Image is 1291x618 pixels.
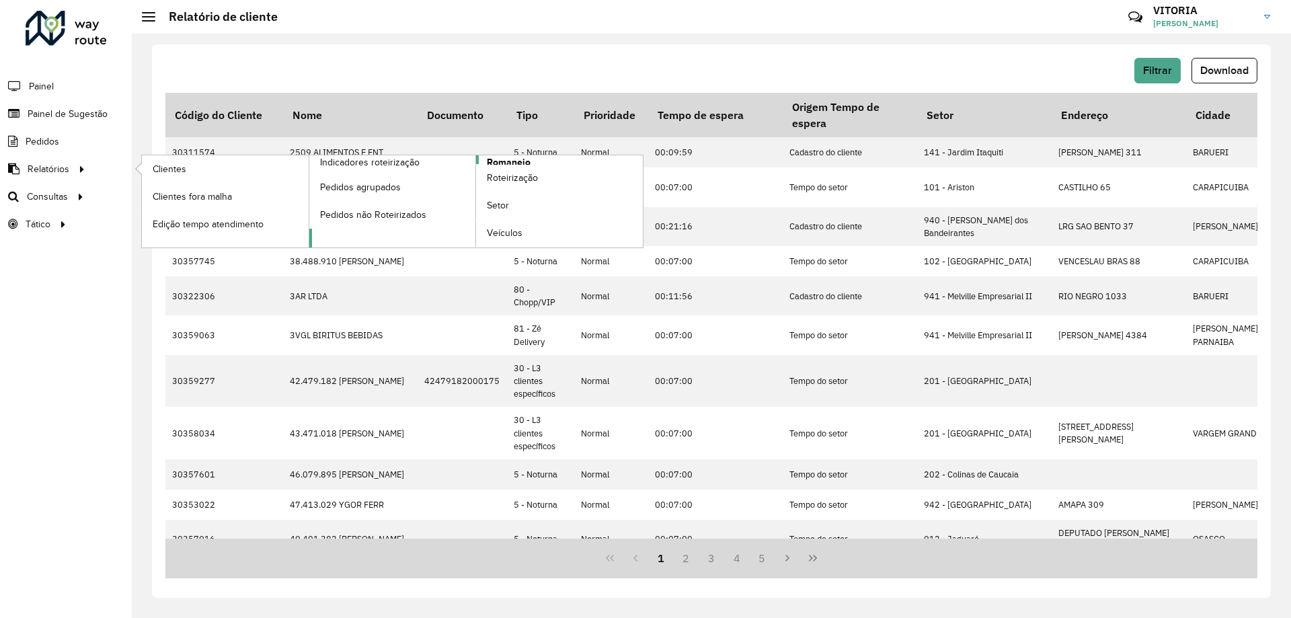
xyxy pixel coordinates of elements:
[783,207,917,246] td: Cadastro do cliente
[917,246,1052,276] td: 102 - [GEOGRAPHIC_DATA]
[574,315,648,354] td: Normal
[283,490,418,520] td: 47.413.029 YGOR FERR
[648,520,783,559] td: 00:07:00
[783,315,917,354] td: Tempo do setor
[165,137,283,167] td: 30311574
[283,520,418,559] td: 49.401.382 [PERSON_NAME]
[917,137,1052,167] td: 141 - Jardim Itaquiti
[283,93,418,137] th: Nome
[574,355,648,408] td: Normal
[574,459,648,490] td: Normal
[165,520,283,559] td: 30357916
[1052,490,1186,520] td: AMAPA 309
[1191,58,1257,83] button: Download
[418,355,507,408] td: 42479182000175
[648,276,783,315] td: 00:11:56
[28,107,108,121] span: Painel de Sugestão
[574,246,648,276] td: Normal
[320,155,420,169] span: Indicadores roteirização
[165,93,283,137] th: Código do Cliente
[142,155,476,247] a: Indicadores roteirização
[418,93,507,137] th: Documento
[309,201,476,228] a: Pedidos não Roteirizados
[648,407,783,459] td: 00:07:00
[142,183,309,210] a: Clientes fora malha
[507,520,574,559] td: 5 - Noturna
[165,315,283,354] td: 30359063
[648,246,783,276] td: 00:07:00
[507,137,574,167] td: 5 - Noturna
[574,93,648,137] th: Prioridade
[783,246,917,276] td: Tempo do setor
[699,545,724,571] button: 3
[26,217,50,231] span: Tático
[1052,520,1186,559] td: DEPUTADO [PERSON_NAME] 1282
[283,355,418,408] td: 42.479.182 [PERSON_NAME]
[165,490,283,520] td: 30353022
[283,246,418,276] td: 38.488.910 [PERSON_NAME]
[783,520,917,559] td: Tempo do setor
[574,520,648,559] td: Normal
[648,459,783,490] td: 00:07:00
[917,459,1052,490] td: 202 - Colinas de Caucaia
[750,545,775,571] button: 5
[1052,167,1186,206] td: CASTILHO 65
[153,190,232,204] span: Clientes fora malha
[1121,3,1150,32] a: Contato Rápido
[165,276,283,315] td: 30322306
[283,459,418,490] td: 46.079.895 [PERSON_NAME]
[320,180,401,194] span: Pedidos agrupados
[142,210,309,237] a: Edição tempo atendimento
[283,315,418,354] td: 3VGL BIRITUS BEBIDAS
[783,490,917,520] td: Tempo do setor
[320,208,426,222] span: Pedidos não Roteirizados
[487,171,538,185] span: Roteirização
[507,246,574,276] td: 5 - Noturna
[283,276,418,315] td: 3AR LTDA
[783,355,917,408] td: Tempo do setor
[153,217,264,231] span: Edição tempo atendimento
[783,276,917,315] td: Cadastro do cliente
[648,167,783,206] td: 00:07:00
[29,79,54,93] span: Painel
[487,198,509,213] span: Setor
[917,407,1052,459] td: 201 - [GEOGRAPHIC_DATA]
[724,545,750,571] button: 4
[775,545,800,571] button: Next Page
[1052,315,1186,354] td: [PERSON_NAME] 4384
[1200,65,1249,76] span: Download
[507,276,574,315] td: 80 - Chopp/VIP
[917,93,1052,137] th: Setor
[648,137,783,167] td: 00:09:59
[309,155,643,247] a: Romaneio
[1153,4,1254,17] h3: VITORIA
[27,190,68,204] span: Consultas
[1052,246,1186,276] td: VENCESLAU BRAS 88
[648,490,783,520] td: 00:07:00
[648,545,674,571] button: 1
[165,246,283,276] td: 30357745
[165,355,283,408] td: 30359277
[648,93,783,137] th: Tempo de espera
[783,459,917,490] td: Tempo do setor
[1052,276,1186,315] td: RIO NEGRO 1033
[1052,407,1186,459] td: [STREET_ADDRESS][PERSON_NAME]
[309,173,476,200] a: Pedidos agrupados
[487,226,522,240] span: Veículos
[507,407,574,459] td: 30 - L3 clientes específicos
[1052,137,1186,167] td: [PERSON_NAME] 311
[1134,58,1181,83] button: Filtrar
[574,276,648,315] td: Normal
[917,276,1052,315] td: 941 - Melville Empresarial II
[1052,93,1186,137] th: Endereço
[917,490,1052,520] td: 942 - [GEOGRAPHIC_DATA]
[783,407,917,459] td: Tempo do setor
[153,162,186,176] span: Clientes
[917,355,1052,408] td: 201 - [GEOGRAPHIC_DATA]
[476,192,643,219] a: Setor
[783,93,917,137] th: Origem Tempo de espera
[673,545,699,571] button: 2
[507,93,574,137] th: Tipo
[574,407,648,459] td: Normal
[917,207,1052,246] td: 940 - [PERSON_NAME] dos Bandeirantes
